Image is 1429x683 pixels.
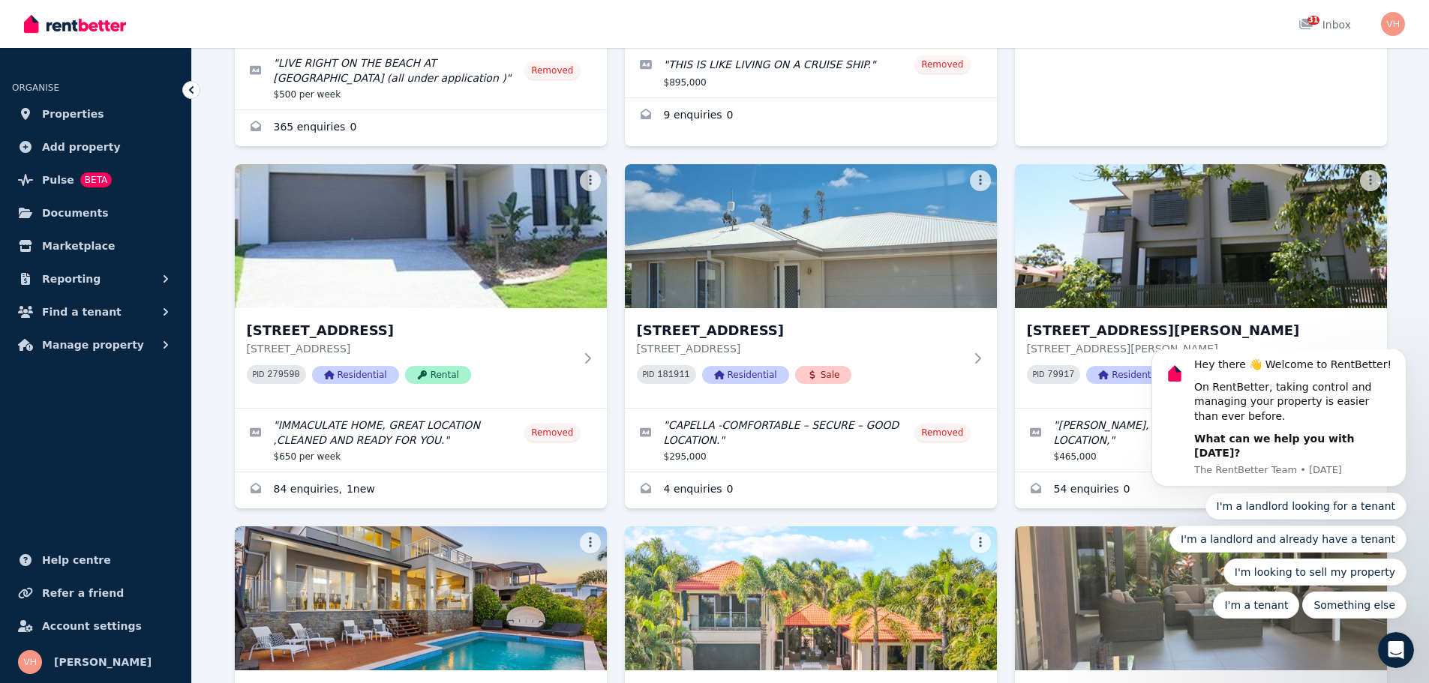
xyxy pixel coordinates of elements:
[1129,349,1429,628] iframe: Intercom notifications message
[312,366,399,384] span: Residential
[1015,409,1387,472] a: Edit listing: ASHMORE, , A GREAT PRICE , A GREAT LOCATION,
[1360,170,1381,191] button: More options
[42,204,109,222] span: Documents
[12,264,179,294] button: Reporting
[637,320,964,341] h3: [STREET_ADDRESS]
[65,114,266,127] p: Message from The RentBetter Team, sent 3w ago
[247,341,574,356] p: [STREET_ADDRESS]
[405,366,471,384] span: Rental
[12,99,179,129] a: Properties
[580,532,601,553] button: More options
[235,110,607,146] a: Enquiries for 02/9-11 GARFEILD TCE, SURFERS PARADISE
[12,132,179,162] a: Add property
[1033,370,1045,379] small: PID
[65,31,266,75] div: On RentBetter, taking control and managing your property is easier than ever before.
[970,532,991,553] button: More options
[1015,472,1387,508] a: Enquiries for 139 COTLEW ST, Ashmore
[42,617,142,635] span: Account settings
[625,46,997,97] a: Edit listing: THIS IS LIKE LIVING ON A CRUISE SHIP.
[625,98,997,134] a: Enquiries for 02/28202 Broadwater Precinct, Paradise Point
[643,370,655,379] small: PID
[1381,12,1405,36] img: Verne Harland
[12,82,59,93] span: ORGANISE
[42,551,111,569] span: Help centre
[173,242,278,269] button: Quick reply: Something else
[80,172,112,187] span: BETA
[42,237,115,255] span: Marketplace
[247,320,574,341] h3: [STREET_ADDRESS]
[1086,366,1173,384] span: Residential
[42,584,124,602] span: Refer a friend
[84,242,170,269] button: Quick reply: I'm a tenant
[235,472,607,508] a: Enquiries for 9 Morfontaine Street, North Lakes
[54,653,152,671] span: [PERSON_NAME]
[1378,632,1414,668] iframe: Intercom live chat
[12,330,179,360] button: Manage property
[235,164,607,408] a: 9 Morfontaine Street, North Lakes[STREET_ADDRESS][STREET_ADDRESS]PID 279590ResidentialRental
[970,170,991,191] button: More options
[42,303,122,321] span: Find a tenant
[702,366,789,384] span: Residential
[625,472,997,508] a: Enquiries for 15 Mount MacArthur, Capella
[267,370,299,380] code: 279590
[1015,164,1387,308] img: 139 COTLEW ST, Ashmore
[18,650,42,674] img: Verne Harland
[42,336,144,354] span: Manage property
[657,370,689,380] code: 181911
[1015,164,1387,408] a: 139 COTLEW ST, Ashmore[STREET_ADDRESS][PERSON_NAME][STREET_ADDRESS][PERSON_NAME]PID 79917Resident...
[12,611,179,641] a: Account settings
[1298,17,1351,32] div: Inbox
[65,8,266,112] div: Message content
[625,164,997,408] a: 15 Mount MacArthur, Capella[STREET_ADDRESS][STREET_ADDRESS]PID 181911ResidentialSale
[12,578,179,608] a: Refer a friend
[23,143,278,269] div: Quick reply options
[1027,320,1354,341] h3: [STREET_ADDRESS][PERSON_NAME]
[12,198,179,228] a: Documents
[42,171,74,189] span: Pulse
[1307,16,1319,25] span: 31
[1027,341,1354,356] p: [STREET_ADDRESS][PERSON_NAME]
[34,12,58,36] img: Profile image for The RentBetter Team
[235,164,607,308] img: 9 Morfontaine Street, North Lakes
[12,165,179,195] a: PulseBETA
[24,13,126,35] img: RentBetter
[625,164,997,308] img: 15 Mount MacArthur, Capella
[253,370,265,379] small: PID
[42,138,121,156] span: Add property
[637,341,964,356] p: [STREET_ADDRESS]
[580,170,601,191] button: More options
[12,545,179,575] a: Help centre
[65,8,266,23] div: Hey there 👋 Welcome to RentBetter!
[1047,370,1074,380] code: 79917
[12,231,179,261] a: Marketplace
[77,143,278,170] button: Quick reply: I'm a landlord looking for a tenant
[235,526,607,670] img: 2605 Gracemere Circuit North, Hope Island
[41,176,278,203] button: Quick reply: I'm a landlord and already have a tenant
[235,409,607,472] a: Edit listing: IMMACULATE HOME, GREAT LOCATION ,CLEANED AND READY FOR YOU.
[795,366,852,384] span: Sale
[12,297,179,327] button: Find a tenant
[625,526,997,670] img: 3133 Riverleigh Drive, Hope Island
[235,46,607,109] a: Edit listing: LIVE RIGHT ON THE BEACH AT ANGLESEA APARTMENTS (all under application )
[65,83,225,110] b: What can we help you with [DATE]?
[42,105,104,123] span: Properties
[42,270,101,288] span: Reporting
[625,409,997,472] a: Edit listing: CAPELLA -COMFORTABLE – SECURE – GOOD LOCATION.
[1015,526,1387,670] img: 3133 Riverleigh Drive, Hope Island
[95,209,278,236] button: Quick reply: I'm looking to sell my property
